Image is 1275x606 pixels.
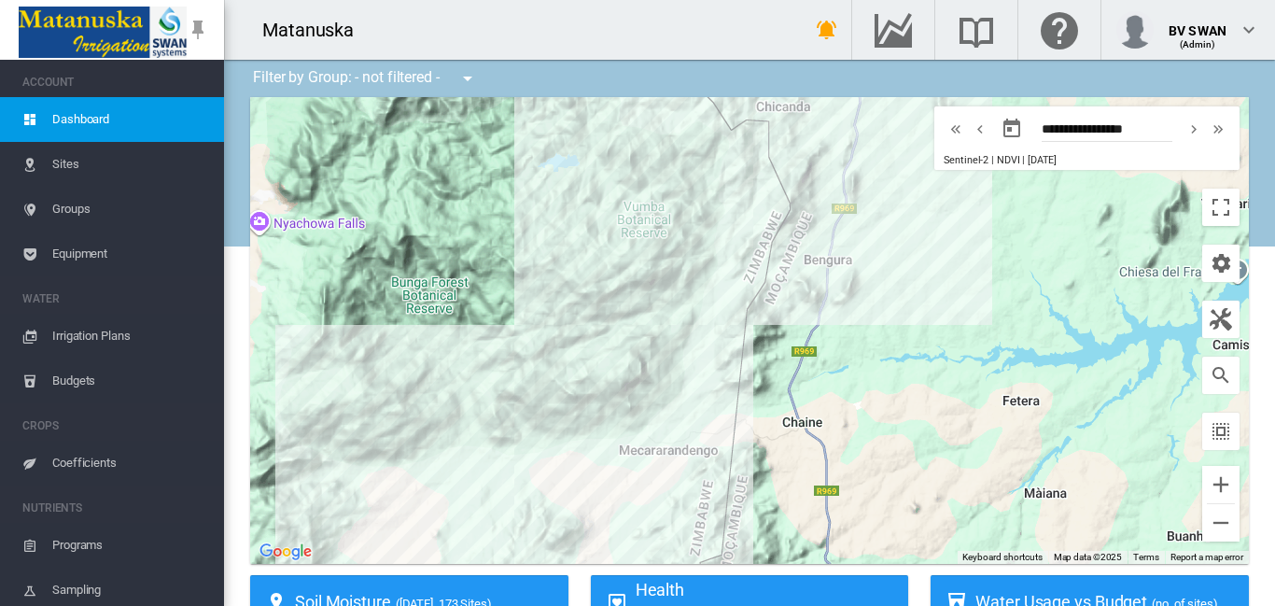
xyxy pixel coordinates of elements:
[993,110,1030,148] button: md-calendar
[1202,504,1240,542] button: Zoom out
[22,493,209,523] span: NUTRIENTS
[968,118,992,140] button: icon-chevron-left
[1202,245,1240,282] button: icon-cog
[449,60,486,97] button: icon-menu-down
[1210,364,1232,387] md-icon: icon-magnify
[944,154,1019,166] span: Sentinel-2 | NDVI
[22,284,209,314] span: WATER
[255,540,316,564] a: Open this area in Google Maps (opens a new window)
[970,118,990,140] md-icon: icon-chevron-left
[239,60,492,97] div: Filter by Group: - not filtered -
[255,540,316,564] img: Google
[1133,552,1159,562] a: Terms
[22,411,209,441] span: CROPS
[22,67,209,97] span: ACCOUNT
[52,232,209,276] span: Equipment
[1022,154,1056,166] span: | [DATE]
[52,314,209,359] span: Irrigation Plans
[946,118,966,140] md-icon: icon-chevron-double-left
[52,523,209,568] span: Programs
[1210,420,1232,443] md-icon: icon-select-all
[954,19,999,41] md-icon: Search the knowledge base
[1208,118,1228,140] md-icon: icon-chevron-double-right
[52,441,209,486] span: Coefficients
[816,19,838,41] md-icon: icon-bell-ring
[962,551,1043,564] button: Keyboard shortcuts
[1182,118,1206,140] button: icon-chevron-right
[1180,39,1216,49] span: (Admin)
[1184,118,1204,140] md-icon: icon-chevron-right
[1202,189,1240,226] button: Toggle fullscreen view
[1202,413,1240,450] button: icon-select-all
[262,17,371,43] div: Matanuska
[52,187,209,232] span: Groups
[52,97,209,142] span: Dashboard
[19,7,187,58] img: Matanuska_LOGO.png
[1202,466,1240,503] button: Zoom in
[456,67,479,90] md-icon: icon-menu-down
[1169,14,1226,33] div: BV SWAN
[1054,552,1123,562] span: Map data ©2025
[187,19,209,41] md-icon: icon-pin
[1206,118,1230,140] button: icon-chevron-double-right
[871,19,916,41] md-icon: Go to the Data Hub
[808,11,846,49] button: icon-bell-ring
[1238,19,1260,41] md-icon: icon-chevron-down
[1210,252,1232,275] md-icon: icon-cog
[944,118,968,140] button: icon-chevron-double-left
[52,359,209,403] span: Budgets
[1037,19,1082,41] md-icon: Click here for help
[1170,552,1243,562] a: Report a map error
[1202,357,1240,394] button: icon-magnify
[52,142,209,187] span: Sites
[1116,11,1154,49] img: profile.jpg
